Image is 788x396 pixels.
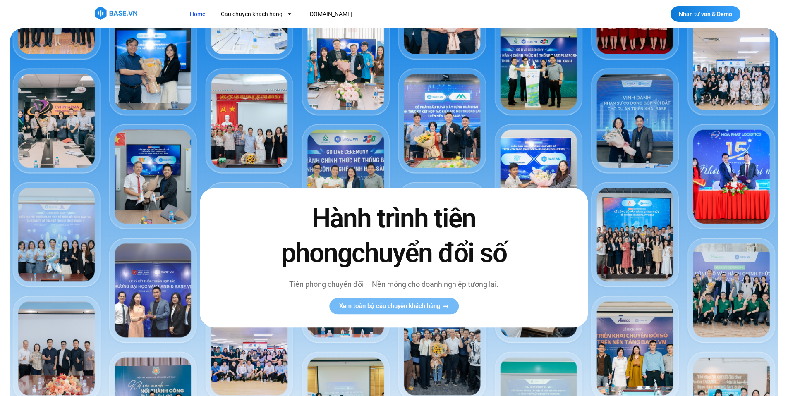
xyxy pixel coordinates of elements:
a: Xem toàn bộ câu chuyện khách hàng [329,298,459,314]
span: Nhận tư vấn & Demo [679,11,732,17]
a: Câu chuyện khách hàng [215,7,299,22]
p: Tiên phong chuyển đổi – Nền móng cho doanh nghiệp tương lai. [263,279,524,290]
a: [DOMAIN_NAME] [302,7,359,22]
nav: Menu [184,7,504,22]
span: chuyển đổi số [352,238,507,269]
span: Xem toàn bộ câu chuyện khách hàng [339,303,441,309]
a: Home [184,7,211,22]
h2: Hành trình tiên phong [263,202,524,270]
a: Nhận tư vấn & Demo [671,6,740,22]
